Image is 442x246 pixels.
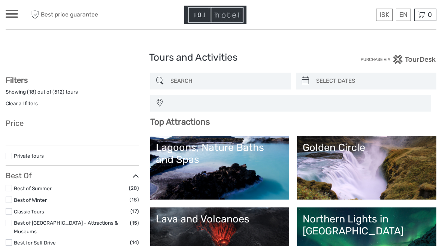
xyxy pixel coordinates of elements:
span: (17) [130,207,139,216]
a: Private tours [14,153,44,159]
strong: Filters [6,76,28,85]
div: Golden Circle [303,142,431,154]
input: SELECT DATES [313,75,433,88]
div: Lagoons, Nature Baths and Spas [156,142,284,166]
span: 0 [427,11,433,18]
div: Showing ( ) out of ( ) tours [6,88,139,100]
div: Lava and Volcanoes [156,213,284,225]
img: PurchaseViaTourDesk.png [360,55,436,64]
a: Lagoons, Nature Baths and Spas [156,142,284,194]
a: Best of [GEOGRAPHIC_DATA] - Attractions & Museums [14,220,118,234]
span: Best price guarantee [29,9,113,21]
h1: Tours and Activities [149,52,293,64]
a: Golden Circle [303,142,431,194]
span: (15) [130,219,139,227]
h3: Best Of [6,171,139,180]
label: 18 [29,88,34,95]
b: Top Attractions [150,117,210,127]
input: SEARCH [167,75,287,88]
img: Hotel Information [184,6,246,24]
div: Northern Lights in [GEOGRAPHIC_DATA] [303,213,431,237]
a: Classic Tours [14,209,44,215]
span: (18) [130,195,139,204]
span: ISK [379,11,389,18]
span: (28) [129,184,139,192]
a: Best of Summer [14,185,52,191]
a: Clear all filters [6,100,38,106]
a: Best for Self Drive [14,240,56,246]
label: 512 [54,88,63,95]
div: EN [396,9,411,21]
a: Best of Winter [14,197,47,203]
h3: Price [6,119,139,128]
